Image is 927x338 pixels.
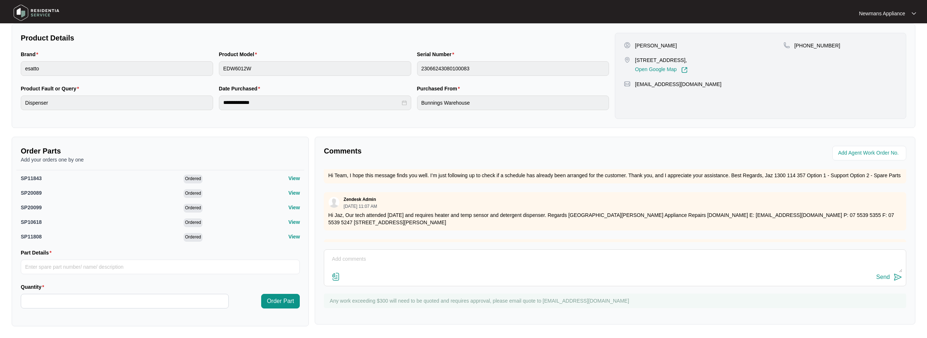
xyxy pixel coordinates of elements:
[288,233,300,240] p: View
[893,273,902,281] img: send-icon.svg
[21,283,47,291] label: Quantity
[635,81,721,88] p: [EMAIL_ADDRESS][DOMAIN_NAME]
[21,33,609,43] p: Product Details
[288,175,300,182] p: View
[324,146,610,156] p: Comments
[219,51,260,58] label: Product Model
[21,260,300,274] input: Part Details
[876,274,890,280] div: Send
[288,189,300,197] p: View
[635,57,687,64] p: [STREET_ADDRESS],
[912,12,916,15] img: dropdown arrow
[624,81,631,87] img: map-pin
[417,61,609,76] input: Serial Number
[635,42,677,49] p: [PERSON_NAME]
[21,175,42,181] span: SP11843
[288,204,300,211] p: View
[21,294,228,308] input: Quantity
[184,218,203,227] span: Ordered
[21,205,42,210] span: SP20099
[859,10,905,17] p: Newmans Appliance
[21,156,300,163] p: Add your orders one by one
[21,85,82,92] label: Product Fault or Query
[21,61,213,76] input: Brand
[184,204,203,213] span: Ordered
[417,85,463,92] label: Purchased From
[219,61,411,76] input: Product Model
[876,272,902,282] button: Send
[21,234,42,240] span: SP11808
[184,175,203,183] span: Ordered
[223,99,400,106] input: Date Purchased
[417,51,457,58] label: Serial Number
[328,211,902,226] p: Hi Jaz, Our tech attended [DATE] and requires heater and temp sensor and detergent dispenser. Reg...
[21,219,42,225] span: SP10618
[343,197,376,202] p: Zendesk Admin
[328,172,902,179] p: Hi Team, I hope this message finds you well. I’m just following up to check if a schedule has alr...
[343,204,377,209] p: [DATE] 11:07 AM
[783,42,790,48] img: map-pin
[417,96,609,110] input: Purchased From
[184,189,203,198] span: Ordered
[624,57,631,63] img: map-pin
[267,297,294,306] span: Order Part
[681,67,688,73] img: Link-External
[624,42,631,48] img: user-pin
[21,190,42,196] span: SP20089
[21,51,41,58] label: Brand
[21,249,55,256] label: Part Details
[794,42,840,49] p: [PHONE_NUMBER]
[184,233,203,242] span: Ordered
[331,272,340,281] img: file-attachment-doc.svg
[288,218,300,226] p: View
[21,146,300,156] p: Order Parts
[635,67,687,73] a: Open Google Map
[219,85,263,92] label: Date Purchased
[838,149,902,158] input: Add Agent Work Order No.
[21,96,213,110] input: Product Fault or Query
[329,197,339,208] img: user.svg
[261,294,300,308] button: Order Part
[11,2,62,24] img: residentia service logo
[330,297,903,304] p: Any work exceeding $300 will need to be quoted and requires approval, please email quote to [EMAI...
